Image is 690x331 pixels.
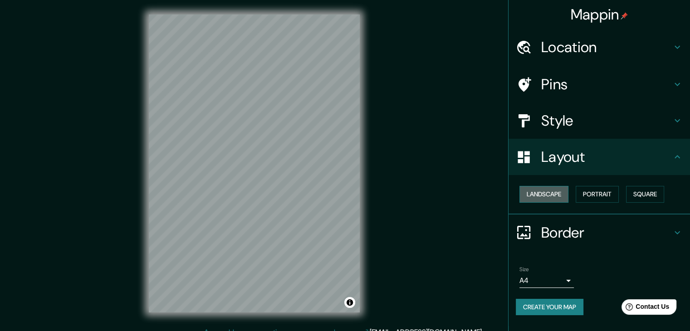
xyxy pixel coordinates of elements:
img: pin-icon.png [621,12,628,19]
button: Square [626,186,664,203]
h4: Layout [541,148,672,166]
div: Style [509,102,690,139]
h4: Border [541,224,672,242]
button: Create your map [516,299,583,316]
label: Size [519,265,529,273]
div: Border [509,214,690,251]
h4: Location [541,38,672,56]
button: Landscape [519,186,568,203]
div: Pins [509,66,690,102]
button: Portrait [576,186,619,203]
canvas: Map [149,15,360,312]
button: Toggle attribution [344,297,355,308]
h4: Style [541,112,672,130]
div: Location [509,29,690,65]
iframe: Help widget launcher [609,296,680,321]
div: A4 [519,273,574,288]
h4: Pins [541,75,672,93]
div: Layout [509,139,690,175]
h4: Mappin [571,5,628,24]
